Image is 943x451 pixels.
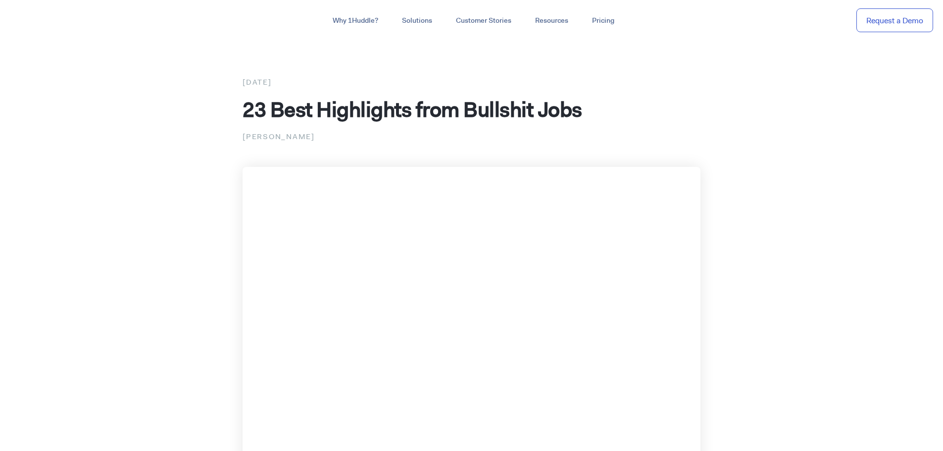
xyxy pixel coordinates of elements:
[243,96,582,123] span: 23 Best Highlights from Bullshit Jobs
[390,12,444,30] a: Solutions
[580,12,626,30] a: Pricing
[243,76,700,89] div: [DATE]
[856,8,933,33] a: Request a Demo
[523,12,580,30] a: Resources
[444,12,523,30] a: Customer Stories
[321,12,390,30] a: Why 1Huddle?
[243,130,700,143] p: [PERSON_NAME]
[10,11,81,30] img: ...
